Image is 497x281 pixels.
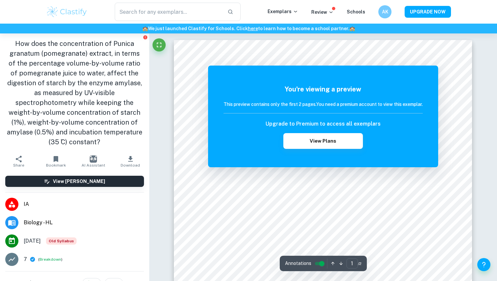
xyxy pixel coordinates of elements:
span: Bookmark [46,163,66,168]
span: Download [121,163,140,168]
button: AI Assistant [75,152,112,171]
img: AI Assistant [90,155,97,163]
span: 🏫 [349,26,355,31]
button: View Plans [283,133,363,149]
button: Help and Feedback [477,258,490,271]
span: Biology - HL [24,219,144,227]
span: Annotations [285,260,311,267]
h5: You're viewing a preview [224,84,423,94]
span: Share [13,163,24,168]
h6: This preview contains only the first 2 pages. You need a premium account to view this exemplar. [224,101,423,108]
button: Breakdown [39,256,61,262]
button: View [PERSON_NAME] [5,176,144,187]
input: Search for any exemplars... [115,3,222,21]
button: Fullscreen [153,38,166,51]
p: Review [311,9,334,16]
button: UPGRADE NOW [405,6,451,18]
button: AK [378,5,391,18]
span: Old Syllabus [46,237,77,245]
h6: View [PERSON_NAME] [53,178,105,185]
a: Schools [347,9,365,14]
span: AI Assistant [82,163,105,168]
span: ( ) [38,256,62,263]
div: Starting from the May 2025 session, the Biology IA requirements have changed. It's OK to refer to... [46,237,77,245]
button: Report issue [143,35,148,40]
span: IA [24,200,144,208]
p: 7 [24,255,27,263]
span: [DATE] [24,237,41,245]
h6: Upgrade to Premium to access all exemplars [266,120,381,128]
button: Download [112,152,149,171]
p: Exemplars [268,8,298,15]
img: Clastify logo [46,5,88,18]
h1: How does the concentration of Punica granatum (pomegranate) extract, in terms of the percentage v... [5,39,144,147]
h6: We just launched Clastify for Schools. Click to learn how to become a school partner. [1,25,496,32]
h6: AK [381,8,389,15]
a: here [248,26,258,31]
span: 🏫 [142,26,148,31]
button: Bookmark [37,152,74,171]
span: / 2 [358,261,362,267]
